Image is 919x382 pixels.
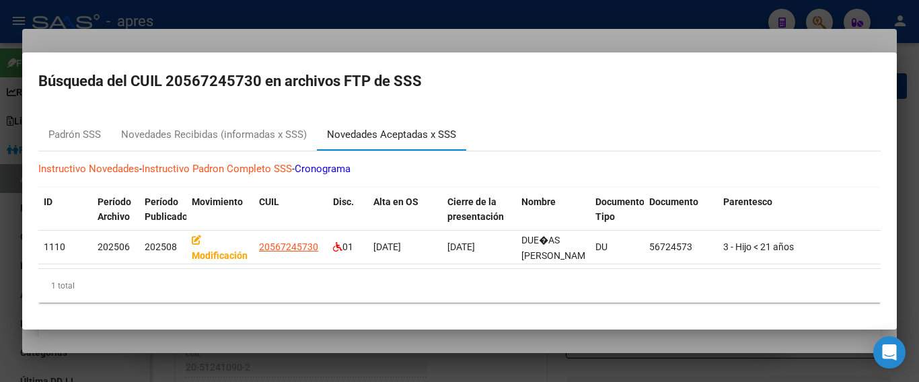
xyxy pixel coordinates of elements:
[145,241,177,252] span: 202508
[368,188,442,247] datatable-header-cell: Alta en OS
[644,188,718,247] datatable-header-cell: Documento
[718,188,879,247] datatable-header-cell: Parentesco
[142,163,292,175] a: Instructivo Padron Completo SSS
[595,239,638,255] div: DU
[98,241,130,252] span: 202506
[98,196,131,223] span: Período Archivo
[38,269,881,303] div: 1 total
[723,196,772,207] span: Parentesco
[521,196,556,207] span: Nombre
[649,196,698,207] span: Documento
[327,127,456,143] div: Novedades Aceptadas x SSS
[121,127,307,143] div: Novedades Recibidas (informadas x SSS)
[333,239,363,255] div: 01
[38,69,881,94] h2: Búsqueda del CUIL 20567245730 en archivos FTP de SSS
[649,239,712,255] div: 56724573
[259,241,318,252] span: 20567245730
[92,188,139,247] datatable-header-cell: Período Archivo
[595,196,645,223] span: Documento Tipo
[44,241,65,252] span: 1110
[447,196,504,223] span: Cierre de la presentación
[186,188,254,247] datatable-header-cell: Movimiento
[447,241,475,252] span: [DATE]
[38,161,881,177] p: - -
[333,196,354,207] span: Disc.
[48,127,101,143] div: Padrón SSS
[373,241,401,252] span: [DATE]
[145,196,188,223] span: Período Publicado
[723,241,794,252] span: 3 - Hijo < 21 años
[192,196,243,207] span: Movimiento
[873,336,906,369] div: Open Intercom Messenger
[139,188,186,247] datatable-header-cell: Período Publicado
[38,188,92,247] datatable-header-cell: ID
[590,188,644,247] datatable-header-cell: Documento Tipo
[192,235,248,261] strong: Modificación
[516,188,590,247] datatable-header-cell: Nombre
[254,188,328,247] datatable-header-cell: CUIL
[44,196,52,207] span: ID
[442,188,516,247] datatable-header-cell: Cierre de la presentación
[38,163,139,175] a: Instructivo Novedades
[295,163,351,175] a: Cronograma
[373,196,418,207] span: Alta en OS
[521,235,593,261] span: DUE�AS [PERSON_NAME]
[259,196,279,207] span: CUIL
[328,188,368,247] datatable-header-cell: Disc.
